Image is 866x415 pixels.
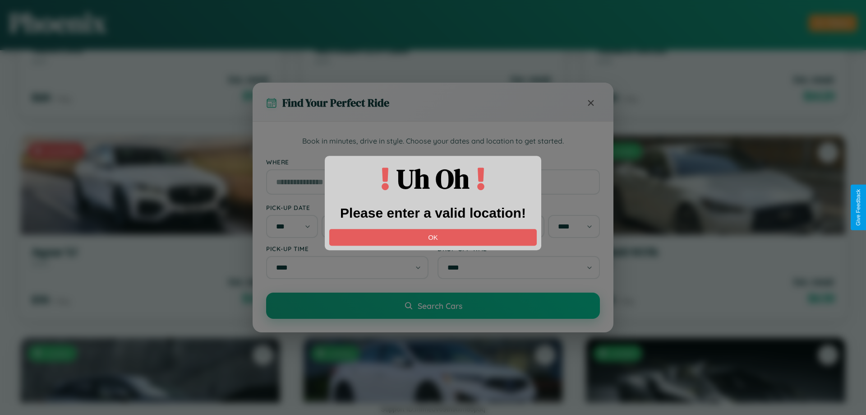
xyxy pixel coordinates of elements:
label: Pick-up Date [266,204,428,211]
label: Drop-off Time [438,245,600,252]
h3: Find Your Perfect Ride [282,95,389,110]
label: Pick-up Time [266,245,428,252]
label: Where [266,158,600,166]
span: Search Cars [418,301,462,311]
label: Drop-off Date [438,204,600,211]
p: Book in minutes, drive in style. Choose your dates and location to get started. [266,135,600,147]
